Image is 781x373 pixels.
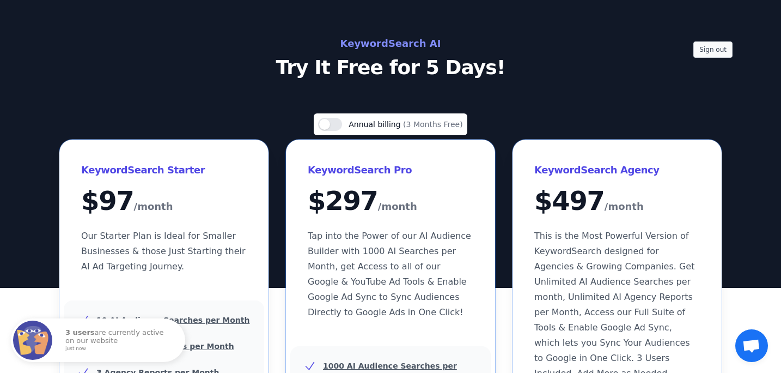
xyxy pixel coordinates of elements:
div: $ 497 [534,188,700,215]
span: Tap into the Power of our AI Audience Builder with 1000 AI Searches per Month, get Access to all ... [308,231,471,317]
span: /month [605,198,644,215]
span: Our Starter Plan is Ideal for Smaller Businesses & those Just Starting their AI Ad Targeting Jour... [81,231,246,272]
span: /month [134,198,173,215]
h3: KeywordSearch Starter [81,161,247,179]
h3: KeywordSearch Agency [534,161,700,179]
p: Try It Free for 5 Days! [147,57,634,79]
span: (3 Months Free) [403,120,463,129]
div: $ 97 [81,188,247,215]
a: Open chat [735,329,768,362]
div: $ 297 [308,188,473,215]
h3: KeywordSearch Pro [308,161,473,179]
span: Annual billing [349,120,403,129]
span: /month [378,198,417,215]
p: are currently active on our website [65,329,174,351]
small: just now [65,346,171,352]
img: Fomo [13,321,52,360]
button: Sign out [693,41,733,58]
u: 10 AI Audience Searches per Month [96,316,249,324]
strong: 3 users [65,328,95,336]
h2: KeywordSearch AI [147,35,634,52]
